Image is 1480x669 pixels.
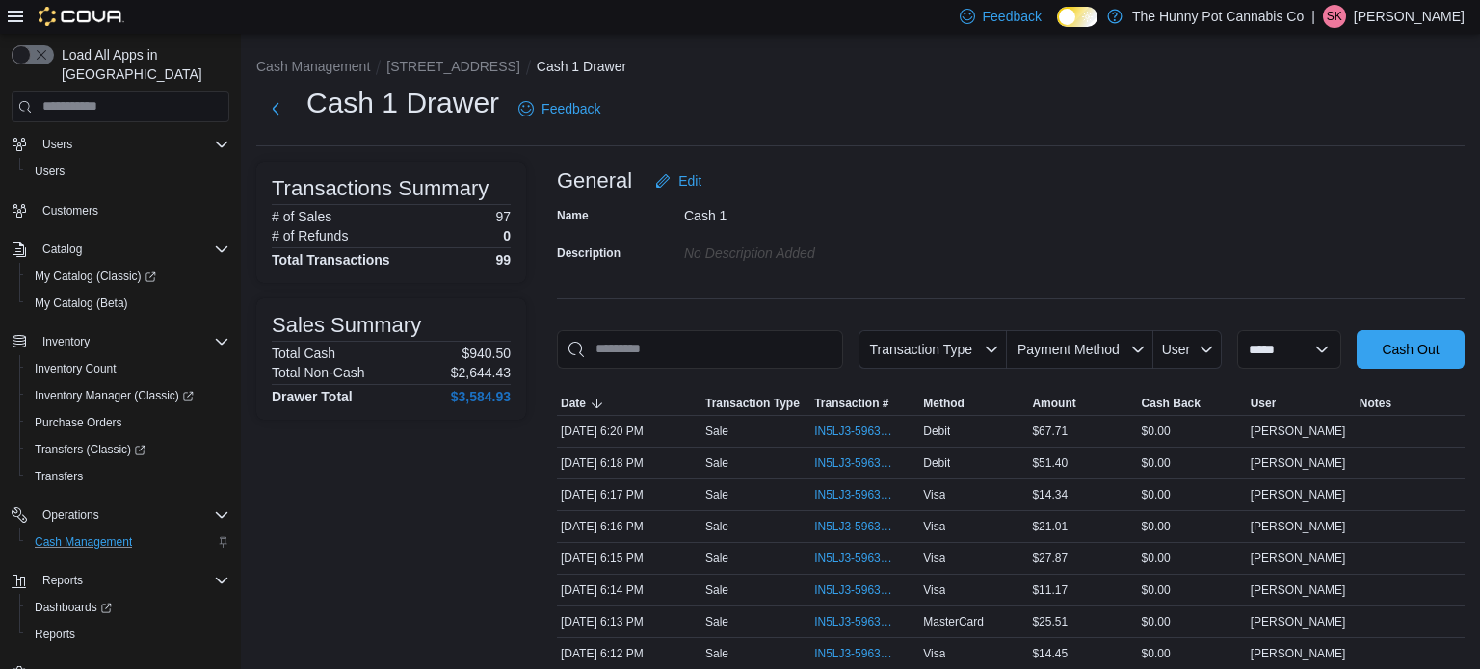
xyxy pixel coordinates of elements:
[42,203,98,219] span: Customers
[557,642,701,665] div: [DATE] 6:12 PM
[27,292,136,315] a: My Catalog (Beta)
[705,519,728,534] p: Sale
[35,534,132,550] span: Cash Management
[859,330,1007,369] button: Transaction Type
[705,646,728,661] p: Sale
[1132,5,1304,28] p: The Hunny Pot Cannabis Co
[557,245,621,261] label: Description
[27,465,91,488] a: Transfers
[272,177,489,200] h3: Transactions Summary
[19,355,237,382] button: Inventory Count
[27,623,83,646] a: Reports
[27,438,229,461] span: Transfers (Classic)
[1356,392,1465,415] button: Notes
[1251,551,1346,566] span: [PERSON_NAME]
[27,265,229,288] span: My Catalog (Classic)
[19,436,237,463] a: Transfers (Classic)
[1382,340,1439,359] span: Cash Out
[1327,5,1342,28] span: SK
[814,646,896,661] span: IN5LJ3-5963213
[35,442,145,457] span: Transfers (Classic)
[1032,582,1068,598] span: $11.17
[27,438,153,461] a: Transfers (Classic)
[705,551,728,566] p: Sale
[705,455,728,471] p: Sale
[1153,330,1222,369] button: User
[705,582,728,598] p: Sale
[27,596,119,619] a: Dashboards
[503,228,511,244] p: 0
[27,357,229,380] span: Inventory Count
[647,162,709,200] button: Edit
[27,465,229,488] span: Transfers
[451,365,511,380] p: $2,644.43
[27,384,201,407] a: Inventory Manager (Classic)
[1032,455,1068,471] span: $51.40
[869,342,972,357] span: Transaction Type
[1138,547,1247,570] div: $0.00
[1007,330,1153,369] button: Payment Method
[1057,7,1097,27] input: Dark Mode
[814,610,915,633] button: IN5LJ3-5963226
[27,265,164,288] a: My Catalog (Classic)
[27,160,229,183] span: Users
[306,84,499,122] h1: Cash 1 Drawer
[35,330,229,353] span: Inventory
[1354,5,1465,28] p: [PERSON_NAME]
[35,627,75,642] span: Reports
[1138,579,1247,602] div: $0.00
[814,396,888,411] span: Transaction #
[35,361,117,376] span: Inventory Count
[35,269,156,284] span: My Catalog (Classic)
[4,567,237,594] button: Reports
[256,90,295,128] button: Next
[35,388,194,403] span: Inventory Manager (Classic)
[1138,642,1247,665] div: $0.00
[35,503,107,527] button: Operations
[1251,455,1346,471] span: [PERSON_NAME]
[1311,5,1315,28] p: |
[4,196,237,224] button: Customers
[35,469,83,484] span: Transfers
[557,547,701,570] div: [DATE] 6:15 PM
[35,199,106,222] a: Customers
[1138,420,1247,443] div: $0.00
[705,424,728,439] p: Sale
[19,263,237,290] a: My Catalog (Classic)
[35,164,65,179] span: Users
[511,90,608,128] a: Feedback
[42,507,99,523] span: Operations
[814,547,915,570] button: IN5LJ3-5963250
[1251,582,1346,598] span: [PERSON_NAME]
[1360,396,1391,411] span: Notes
[705,614,728,630] p: Sale
[1032,424,1068,439] span: $67.71
[1142,396,1201,411] span: Cash Back
[4,502,237,528] button: Operations
[557,169,632,193] h3: General
[42,137,72,152] span: Users
[35,133,229,156] span: Users
[814,451,915,475] button: IN5LJ3-5963283
[19,158,237,185] button: Users
[923,519,945,534] span: Visa
[272,252,390,268] h4: Total Transactions
[19,594,237,621] a: Dashboards
[561,396,586,411] span: Date
[1251,396,1277,411] span: User
[1138,451,1247,475] div: $0.00
[1251,614,1346,630] span: [PERSON_NAME]
[19,528,237,555] button: Cash Management
[557,579,701,602] div: [DATE] 6:14 PM
[1032,487,1068,502] span: $14.34
[923,455,950,471] span: Debit
[256,57,1465,80] nav: An example of EuiBreadcrumbs
[701,392,810,415] button: Transaction Type
[54,45,229,84] span: Load All Apps in [GEOGRAPHIC_DATA]
[923,582,945,598] span: Visa
[923,487,945,502] span: Visa
[1251,487,1346,502] span: [PERSON_NAME]
[4,328,237,355] button: Inventory
[19,463,237,490] button: Transfers
[4,236,237,263] button: Catalog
